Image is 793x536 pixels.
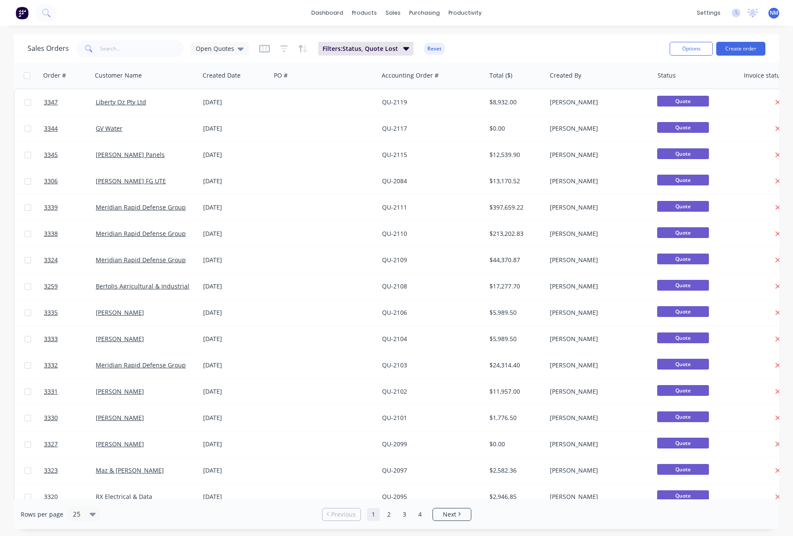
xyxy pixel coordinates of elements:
[323,510,360,519] a: Previous page
[44,229,58,238] span: 3338
[44,177,58,185] span: 3306
[44,194,96,220] a: 3339
[382,124,407,132] a: QU-2117
[95,71,142,80] div: Customer Name
[21,510,63,519] span: Rows per page
[489,71,512,80] div: Total ($)
[744,71,784,80] div: Invoice status
[44,431,96,457] a: 3327
[44,387,58,396] span: 3331
[203,71,241,80] div: Created Date
[414,508,426,521] a: Page 4
[96,335,144,343] a: [PERSON_NAME]
[550,256,646,264] div: [PERSON_NAME]
[405,6,444,19] div: purchasing
[203,203,267,212] div: [DATE]
[44,203,58,212] span: 3339
[44,484,96,510] a: 3320
[550,308,646,317] div: [PERSON_NAME]
[44,352,96,378] a: 3332
[323,44,398,53] span: Filters: Status, Quote Lost
[44,273,96,299] a: 3259
[96,124,122,132] a: GV Water
[489,308,540,317] div: $5,989.50
[44,405,96,431] a: 3330
[44,458,96,483] a: 3323
[16,6,28,19] img: Factory
[489,387,540,396] div: $11,957.00
[382,203,407,211] a: QU-2111
[96,98,146,106] a: Liberty Oz Pty Ltd
[44,116,96,141] a: 3344
[44,98,58,107] span: 3347
[658,71,676,80] div: Status
[203,414,267,422] div: [DATE]
[550,124,646,133] div: [PERSON_NAME]
[489,256,540,264] div: $44,370.87
[44,247,96,273] a: 3324
[100,40,184,57] input: Search...
[550,440,646,448] div: [PERSON_NAME]
[307,6,348,19] a: dashboard
[44,168,96,194] a: 3306
[44,414,58,422] span: 3330
[489,150,540,159] div: $12,539.90
[96,492,152,501] a: RX Electrical & Data
[424,43,445,55] button: Reset
[489,177,540,185] div: $13,170.52
[550,177,646,185] div: [PERSON_NAME]
[382,508,395,521] a: Page 2
[657,438,709,448] span: Quote
[44,379,96,404] a: 3331
[657,332,709,343] span: Quote
[44,256,58,264] span: 3324
[657,490,709,501] span: Quote
[398,508,411,521] a: Page 3
[550,414,646,422] div: [PERSON_NAME]
[96,150,165,159] a: [PERSON_NAME] Panels
[433,510,471,519] a: Next page
[196,44,234,53] span: Open Quotes
[382,150,407,159] a: QU-2115
[489,466,540,475] div: $2,582.36
[657,254,709,264] span: Quote
[96,414,144,422] a: [PERSON_NAME]
[382,229,407,238] a: QU-2110
[44,335,58,343] span: 3333
[382,71,439,80] div: Accounting Order #
[382,308,407,317] a: QU-2106
[96,256,186,264] a: Meridian Rapid Defense Group
[96,440,144,448] a: [PERSON_NAME]
[550,71,581,80] div: Created By
[489,414,540,422] div: $1,776.50
[657,464,709,475] span: Quote
[382,256,407,264] a: QU-2109
[203,387,267,396] div: [DATE]
[382,492,407,501] a: QU-2095
[44,361,58,370] span: 3332
[44,89,96,115] a: 3347
[657,227,709,238] span: Quote
[96,229,186,238] a: Meridian Rapid Defense Group
[44,124,58,133] span: 3344
[203,150,267,159] div: [DATE]
[550,466,646,475] div: [PERSON_NAME]
[444,6,486,19] div: productivity
[657,385,709,396] span: Quote
[203,440,267,448] div: [DATE]
[382,282,407,290] a: QU-2108
[489,492,540,501] div: $2,946.85
[44,308,58,317] span: 3335
[657,96,709,107] span: Quote
[489,124,540,133] div: $0.00
[381,6,405,19] div: sales
[489,203,540,212] div: $397,659.22
[367,508,380,521] a: Page 1 is your current page
[550,492,646,501] div: [PERSON_NAME]
[44,466,58,475] span: 3323
[44,440,58,448] span: 3327
[203,361,267,370] div: [DATE]
[382,335,407,343] a: QU-2104
[318,42,414,56] button: Filters:Status, Quote Lost
[670,42,713,56] button: Options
